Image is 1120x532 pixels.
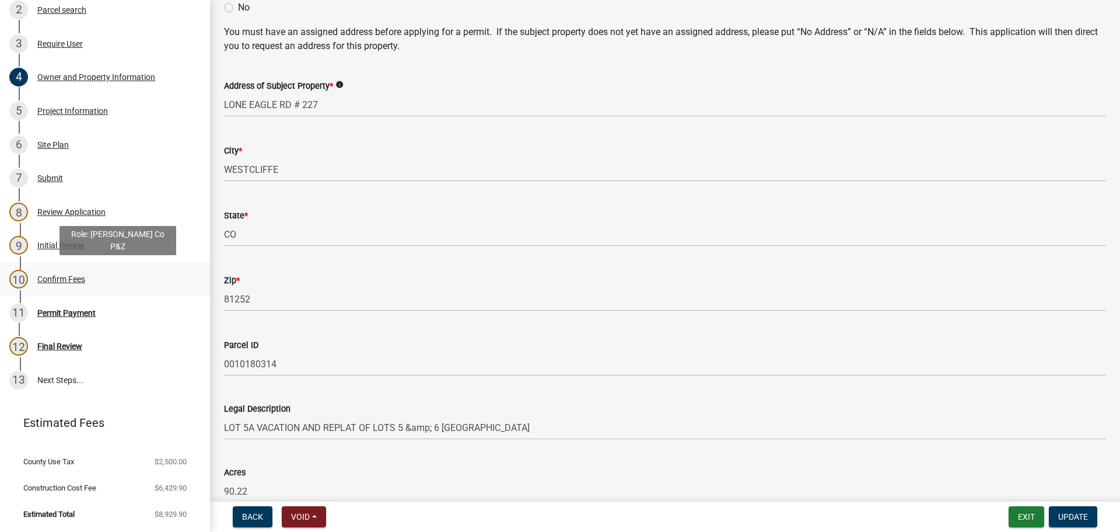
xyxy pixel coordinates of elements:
div: 5 [9,102,28,120]
span: Update [1058,512,1088,521]
i: info [335,81,344,89]
div: Final Review [37,342,82,350]
div: 4 [9,68,28,86]
label: State [224,212,248,220]
button: Void [282,506,326,527]
div: 6 [9,135,28,154]
span: $6,429.90 [155,484,187,492]
p: You must have an assigned address before applying for a permit. If the subject property does not ... [224,25,1106,53]
div: Initial Review [37,241,85,249]
label: Legal Description [224,405,290,413]
div: 9 [9,236,28,255]
div: 8 [9,203,28,221]
label: Address of Subject Property [224,82,333,91]
div: 7 [9,169,28,187]
span: Back [242,512,263,521]
span: County Use Tax [23,458,74,465]
div: 2 [9,1,28,19]
div: Parcel search [37,6,86,14]
div: Owner and Property Information [37,73,155,81]
div: Project Information [37,107,108,115]
span: Construction Cost Fee [23,484,96,492]
label: City [224,147,242,155]
div: 10 [9,270,28,288]
label: Acres [224,469,246,477]
span: Estimated Total [23,510,75,518]
div: Role: [PERSON_NAME] Co P&Z [60,226,176,255]
div: Site Plan [37,141,69,149]
button: Exit [1009,506,1044,527]
a: Estimated Fees [9,411,191,434]
span: Void [291,512,310,521]
div: Permit Payment [37,309,96,317]
div: Submit [37,174,63,182]
label: Parcel ID [224,342,258,350]
label: Zip [224,277,240,285]
div: 11 [9,304,28,322]
div: 3 [9,34,28,53]
span: $2,500.00 [155,458,187,465]
div: 13 [9,371,28,390]
button: Update [1049,506,1097,527]
div: 12 [9,337,28,356]
label: No [238,1,250,15]
div: Require User [37,40,83,48]
div: Review Application [37,208,106,216]
button: Back [233,506,272,527]
span: $8,929.90 [155,510,187,518]
div: Confirm Fees [37,275,85,283]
